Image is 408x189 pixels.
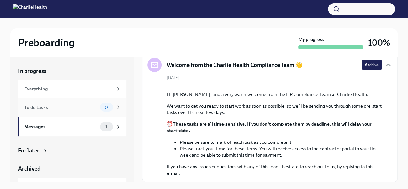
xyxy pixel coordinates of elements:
span: 0 [101,105,112,110]
span: [DATE] [167,75,179,81]
p: ⏰ [167,121,382,134]
h3: 100% [368,37,390,48]
div: For later [18,147,39,154]
div: Everything [24,85,113,92]
span: 1 [102,124,111,129]
img: CharlieHealth [13,4,47,14]
a: Messages1 [18,117,126,136]
p: We want to get you ready to start work as soon as possible, so we'll be sending you through some ... [167,103,382,116]
a: For later [18,147,126,154]
li: Please track your time for these items. You will receive access to the contractor portal in your ... [180,145,382,158]
strong: These tasks are all time-sensitive. If you don't complete them by deadline, this will delay your ... [167,121,372,133]
a: To do tasks0 [18,98,126,117]
p: Hi [PERSON_NAME], and a very warm welcome from the HR Compliance Team at Charlie Health. [167,91,382,98]
strong: My progress [298,36,324,43]
button: Archive [362,60,382,70]
span: Archive [365,62,379,68]
a: Archived [18,165,126,173]
li: Please be sure to mark off each task as you complete it. [180,139,382,145]
p: If you have any issues or questions with any of this, don't hesitate to reach out to us, by reply... [167,163,382,176]
div: To do tasks [24,104,97,111]
h5: Welcome from the Charlie Health Compliance Team 👋 [167,61,302,69]
a: Everything [18,80,126,98]
h2: Preboarding [18,36,75,49]
div: Messages [24,123,97,130]
a: In progress [18,67,126,75]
